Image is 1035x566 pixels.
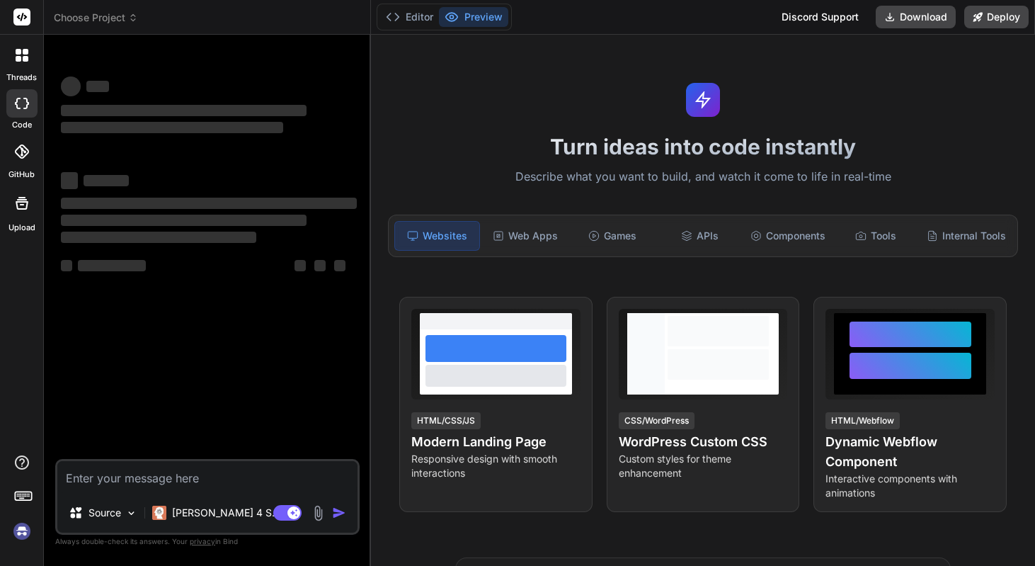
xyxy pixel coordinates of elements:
div: HTML/Webflow [825,412,900,429]
button: Preview [439,7,508,27]
h4: WordPress Custom CSS [619,432,788,452]
img: Pick Models [125,507,137,519]
button: Deploy [964,6,1029,28]
span: ‌ [86,81,109,92]
p: Interactive components with animations [825,472,995,500]
p: Always double-check its answers. Your in Bind [55,535,360,548]
span: ‌ [334,260,345,271]
div: Tools [834,221,918,251]
div: Discord Support [773,6,867,28]
p: Custom styles for theme enhancement [619,452,788,480]
label: code [12,119,32,131]
div: Web Apps [483,221,567,251]
label: threads [6,72,37,84]
img: signin [10,519,34,543]
p: Source [88,506,121,520]
span: ‌ [61,215,307,226]
div: APIs [658,221,742,251]
button: Editor [380,7,439,27]
label: GitHub [8,169,35,181]
span: ‌ [61,122,283,133]
p: Describe what you want to build, and watch it come to life in real-time [379,168,1027,186]
div: Components [745,221,831,251]
span: ‌ [78,260,146,271]
span: ‌ [61,260,72,271]
span: ‌ [61,105,307,116]
label: Upload [8,222,35,234]
div: Games [570,221,654,251]
div: CSS/WordPress [619,412,694,429]
div: HTML/CSS/JS [411,412,481,429]
div: Internal Tools [921,221,1012,251]
span: ‌ [314,260,326,271]
span: ‌ [61,232,256,243]
img: icon [332,506,346,520]
span: privacy [190,537,215,545]
img: Claude 4 Sonnet [152,506,166,520]
h4: Dynamic Webflow Component [825,432,995,472]
span: ‌ [61,172,78,189]
span: ‌ [61,198,357,209]
p: [PERSON_NAME] 4 S.. [172,506,278,520]
div: Websites [394,221,480,251]
span: ‌ [295,260,306,271]
h1: Turn ideas into code instantly [379,134,1027,159]
span: ‌ [61,77,81,96]
span: Choose Project [54,11,138,25]
h4: Modern Landing Page [411,432,581,452]
button: Download [876,6,956,28]
span: ‌ [84,175,129,186]
p: Responsive design with smooth interactions [411,452,581,480]
img: attachment [310,505,326,521]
